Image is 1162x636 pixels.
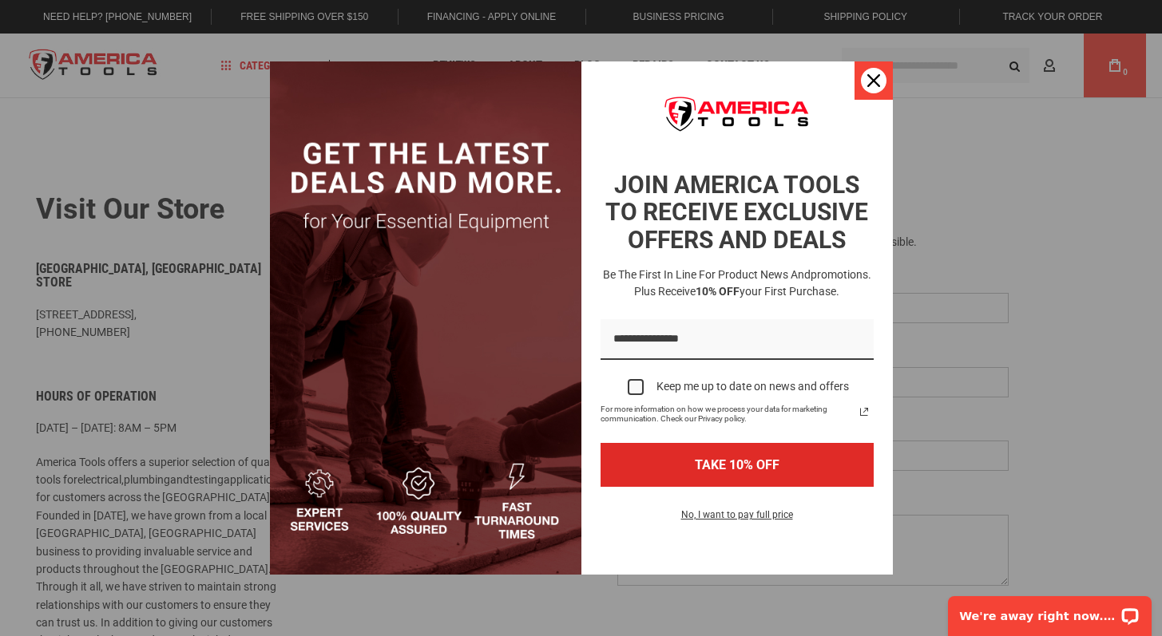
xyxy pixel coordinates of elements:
button: TAKE 10% OFF [601,443,874,487]
svg: link icon [855,402,874,421]
a: Read our Privacy Policy [855,402,874,421]
input: Email field [601,319,874,360]
strong: 10% OFF [696,285,740,298]
svg: close icon [867,74,880,87]
button: No, I want to pay full price [668,506,806,533]
button: Close [855,61,893,100]
strong: JOIN AMERICA TOOLS TO RECEIVE EXCLUSIVE OFFERS AND DEALS [605,171,868,254]
div: Keep me up to date on news and offers [656,380,849,393]
iframe: LiveChat chat widget [938,586,1162,636]
h3: Be the first in line for product news and [597,267,877,300]
span: For more information on how we process your data for marketing communication. Check our Privacy p... [601,405,855,424]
